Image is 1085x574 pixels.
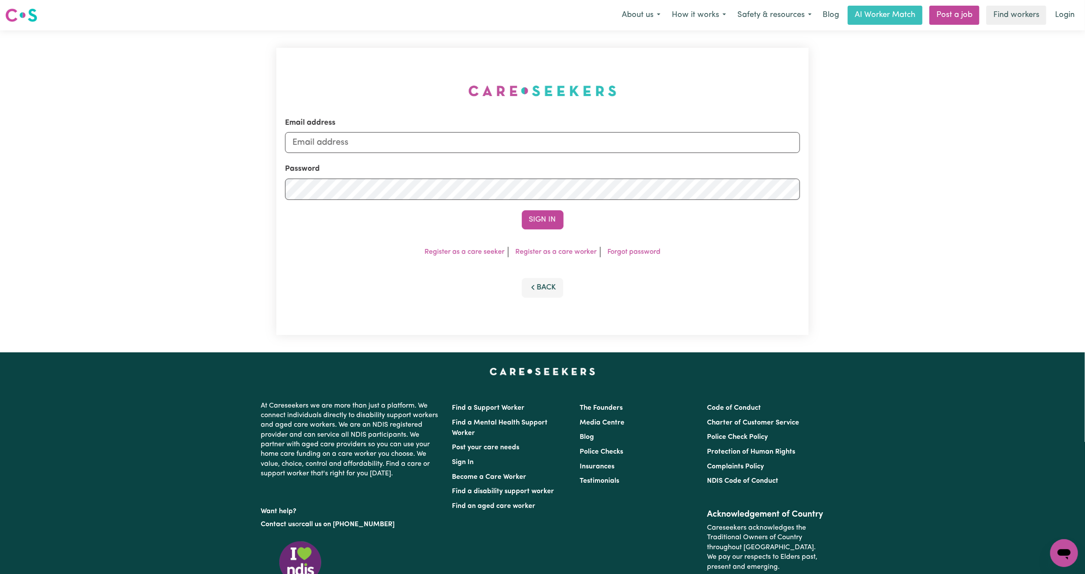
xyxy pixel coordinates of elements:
[1050,6,1080,25] a: Login
[261,503,442,516] p: Want help?
[452,444,520,451] a: Post your care needs
[522,210,564,229] button: Sign In
[5,5,37,25] a: Careseekers logo
[452,488,554,495] a: Find a disability support worker
[302,521,395,528] a: call us on [PHONE_NUMBER]
[616,6,666,24] button: About us
[707,448,795,455] a: Protection of Human Rights
[5,7,37,23] img: Careseekers logo
[848,6,922,25] a: AI Worker Match
[452,405,525,411] a: Find a Support Worker
[285,117,335,129] label: Email address
[580,419,624,426] a: Media Centre
[522,278,564,297] button: Back
[425,249,504,255] a: Register as a care seeker
[490,368,595,375] a: Careseekers home page
[707,478,778,484] a: NDIS Code of Conduct
[732,6,817,24] button: Safety & resources
[1050,539,1078,567] iframe: Button to launch messaging window, conversation in progress
[515,249,597,255] a: Register as a care worker
[452,419,548,437] a: Find a Mental Health Support Worker
[285,163,320,175] label: Password
[580,434,594,441] a: Blog
[261,521,295,528] a: Contact us
[707,419,799,426] a: Charter of Customer Service
[707,434,768,441] a: Police Check Policy
[666,6,732,24] button: How it works
[580,405,623,411] a: The Founders
[580,463,614,470] a: Insurances
[452,503,536,510] a: Find an aged care worker
[986,6,1046,25] a: Find workers
[452,474,527,481] a: Become a Care Worker
[580,448,623,455] a: Police Checks
[817,6,844,25] a: Blog
[607,249,660,255] a: Forgot password
[929,6,979,25] a: Post a job
[707,463,764,470] a: Complaints Policy
[707,405,761,411] a: Code of Conduct
[707,509,824,520] h2: Acknowledgement of Country
[261,516,442,533] p: or
[285,132,800,153] input: Email address
[452,459,474,466] a: Sign In
[580,478,619,484] a: Testimonials
[261,398,442,482] p: At Careseekers we are more than just a platform. We connect individuals directly to disability su...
